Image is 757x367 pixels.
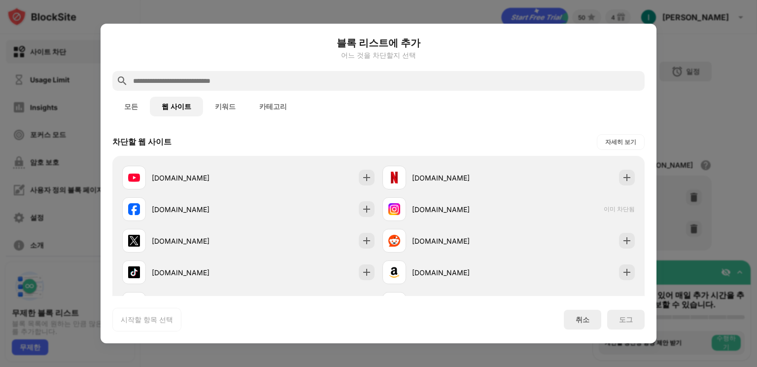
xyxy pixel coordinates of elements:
button: 키워드 [203,97,247,116]
button: 카테고리 [247,97,299,116]
div: [DOMAIN_NAME] [412,267,509,278]
img: favicons [128,172,140,183]
div: 자세히 보기 [605,137,636,147]
img: favicons [388,172,400,183]
img: favicons [128,203,140,215]
div: 어느 것을 차단할지 선택 [112,51,645,59]
img: search.svg [116,75,128,87]
div: [DOMAIN_NAME] [152,236,248,246]
h6: 블록 리스트에 추가 [112,36,645,50]
button: 웹 사이트 [150,97,203,116]
div: [DOMAIN_NAME] [152,204,248,215]
img: favicons [388,235,400,247]
div: [DOMAIN_NAME] [412,173,509,183]
div: 차단할 웹 사이트 [112,137,172,147]
button: 모든 [112,97,150,116]
div: [DOMAIN_NAME] [152,267,248,278]
span: 이미 차단됨 [604,205,635,214]
img: favicons [388,203,400,215]
div: 취소 [576,315,589,325]
div: [DOMAIN_NAME] [152,173,248,183]
img: favicons [128,266,140,278]
img: favicons [128,235,140,247]
div: 시작할 항목 선택 [121,315,173,325]
img: favicons [388,266,400,278]
div: 도그 [619,316,633,324]
div: [DOMAIN_NAME] [412,204,509,215]
div: [DOMAIN_NAME] [412,236,509,246]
